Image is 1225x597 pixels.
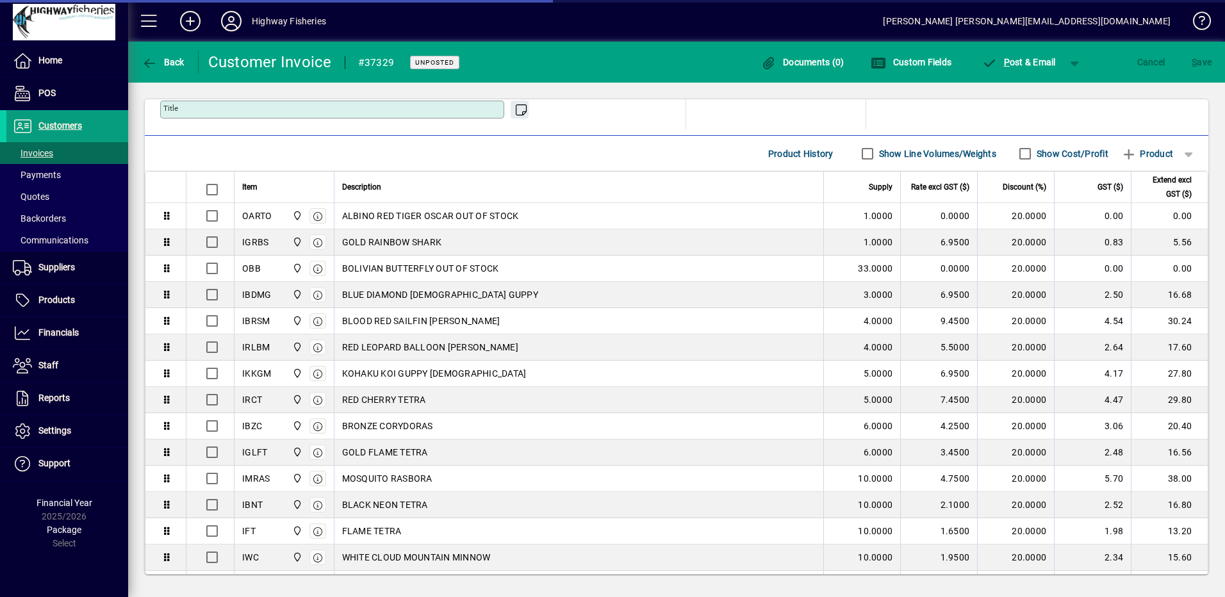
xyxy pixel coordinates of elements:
[47,525,81,535] span: Package
[6,284,128,316] a: Products
[342,262,499,275] span: BOLIVIAN BUTTERFLY OUT OF STOCK
[1131,466,1208,492] td: 38.00
[1054,518,1131,544] td: 1.98
[13,170,61,180] span: Payments
[908,551,969,564] div: 1.9500
[163,104,178,113] mat-label: Title
[38,360,58,370] span: Staff
[289,314,304,328] span: Highway Fisheries Ltd
[38,458,70,468] span: Support
[977,308,1054,334] td: 20.0000
[6,229,128,251] a: Communications
[415,58,454,67] span: Unposted
[908,393,969,406] div: 7.4500
[908,446,969,459] div: 3.4500
[289,524,304,538] span: Highway Fisheries Ltd
[871,57,951,67] span: Custom Fields
[289,340,304,354] span: Highway Fisheries Ltd
[908,367,969,380] div: 6.9500
[37,498,92,508] span: Financial Year
[38,295,75,305] span: Products
[977,387,1054,413] td: 20.0000
[864,420,893,432] span: 6.0000
[1131,413,1208,439] td: 20.40
[211,10,252,33] button: Profile
[289,393,304,407] span: Highway Fisheries Ltd
[38,120,82,131] span: Customers
[142,57,185,67] span: Back
[1131,492,1208,518] td: 16.80
[6,448,128,480] a: Support
[342,472,432,485] span: MOSQUITO RASBORA
[908,315,969,327] div: 9.4500
[6,78,128,110] a: POS
[1054,387,1131,413] td: 4.47
[289,366,304,380] span: Highway Fisheries Ltd
[242,262,261,275] div: OBB
[1054,334,1131,361] td: 2.64
[38,262,75,272] span: Suppliers
[1054,413,1131,439] td: 3.06
[138,51,188,74] button: Back
[242,446,267,459] div: IGLFT
[1131,439,1208,466] td: 16.56
[242,498,263,511] div: IBNT
[242,393,262,406] div: IRCT
[342,525,402,537] span: FLAME TETRA
[864,393,893,406] span: 5.0000
[1139,173,1192,201] span: Extend excl GST ($)
[289,419,304,433] span: Highway Fisheries Ltd
[1121,143,1173,164] span: Product
[242,236,268,249] div: IGRBS
[1131,571,1208,597] td: 47.20
[977,466,1054,492] td: 20.0000
[38,88,56,98] span: POS
[758,51,848,74] button: Documents (0)
[342,551,491,564] span: WHITE CLOUD MOUNTAIN MINNOW
[1131,387,1208,413] td: 29.80
[763,142,839,165] button: Product History
[342,367,527,380] span: KOHAKU KOI GUPPY [DEMOGRAPHIC_DATA]
[289,498,304,512] span: Highway Fisheries Ltd
[6,142,128,164] a: Invoices
[977,282,1054,308] td: 20.0000
[342,288,538,301] span: BLUE DIAMOND [DEMOGRAPHIC_DATA] GUPPY
[242,209,272,222] div: OARTO
[1054,282,1131,308] td: 2.50
[908,498,969,511] div: 2.1000
[242,180,258,194] span: Item
[289,209,304,223] span: Highway Fisheries Ltd
[1188,51,1215,74] button: Save
[977,229,1054,256] td: 20.0000
[289,235,304,249] span: Highway Fisheries Ltd
[867,51,955,74] button: Custom Fields
[1054,361,1131,387] td: 4.17
[6,317,128,349] a: Financials
[358,53,395,73] div: #37329
[883,11,1171,31] div: [PERSON_NAME] [PERSON_NAME][EMAIL_ADDRESS][DOMAIN_NAME]
[13,235,88,245] span: Communications
[1131,518,1208,544] td: 13.20
[13,213,66,224] span: Backorders
[908,341,969,354] div: 5.5000
[6,252,128,284] a: Suppliers
[242,341,270,354] div: IRLBM
[1131,361,1208,387] td: 27.80
[289,550,304,564] span: Highway Fisheries Ltd
[1054,229,1131,256] td: 0.83
[289,445,304,459] span: Highway Fisheries Ltd
[1054,256,1131,282] td: 0.00
[342,498,428,511] span: BLACK NEON TETRA
[38,327,79,338] span: Financials
[908,472,969,485] div: 4.7500
[768,143,834,164] span: Product History
[1192,52,1212,72] span: ave
[342,393,426,406] span: RED CHERRY TETRA
[128,51,199,74] app-page-header-button: Back
[242,315,270,327] div: IBRSM
[342,209,519,222] span: ALBINO RED TIGER OSCAR OUT OF STOCK
[6,415,128,447] a: Settings
[977,439,1054,466] td: 20.0000
[977,256,1054,282] td: 20.0000
[869,180,892,194] span: Supply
